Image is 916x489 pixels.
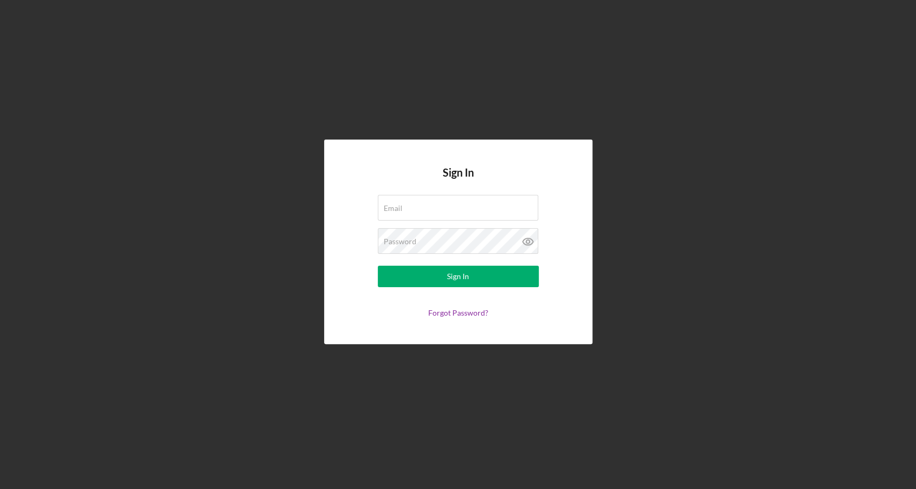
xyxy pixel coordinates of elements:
h4: Sign In [443,166,474,195]
div: Sign In [447,266,469,287]
a: Forgot Password? [428,308,488,317]
label: Password [384,237,416,246]
button: Sign In [378,266,539,287]
label: Email [384,204,402,213]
